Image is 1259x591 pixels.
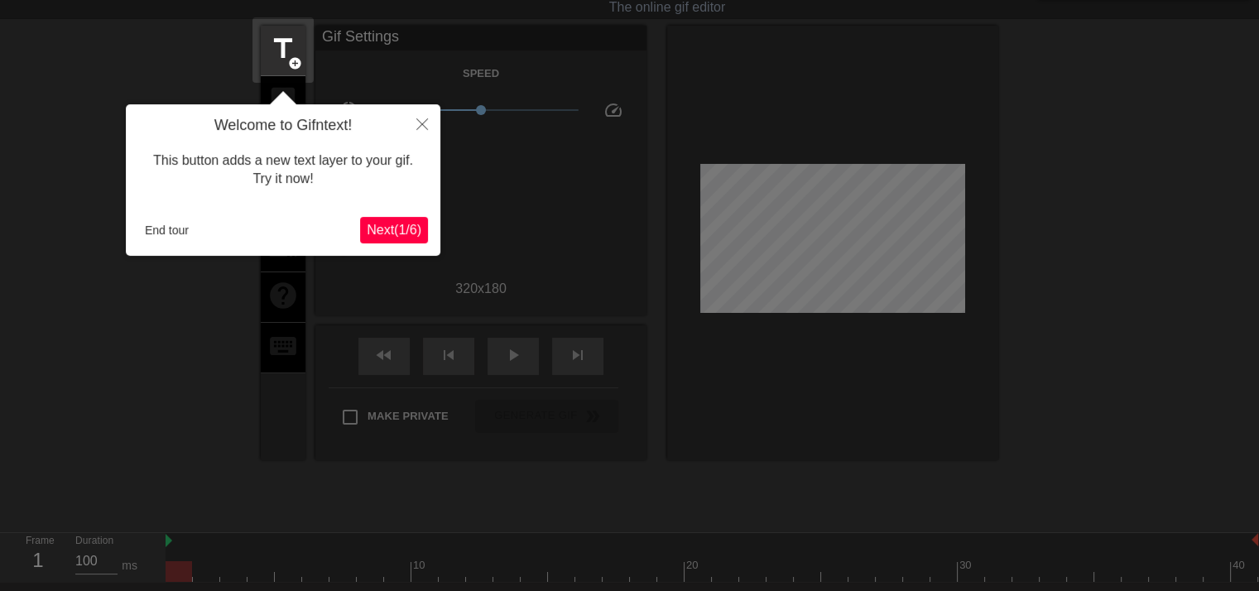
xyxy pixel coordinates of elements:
h4: Welcome to Gifntext! [138,117,428,135]
span: Next ( 1 / 6 ) [367,223,421,237]
div: This button adds a new text layer to your gif. Try it now! [138,135,428,205]
button: Next [360,217,428,243]
button: End tour [138,218,195,243]
button: Close [404,104,440,142]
